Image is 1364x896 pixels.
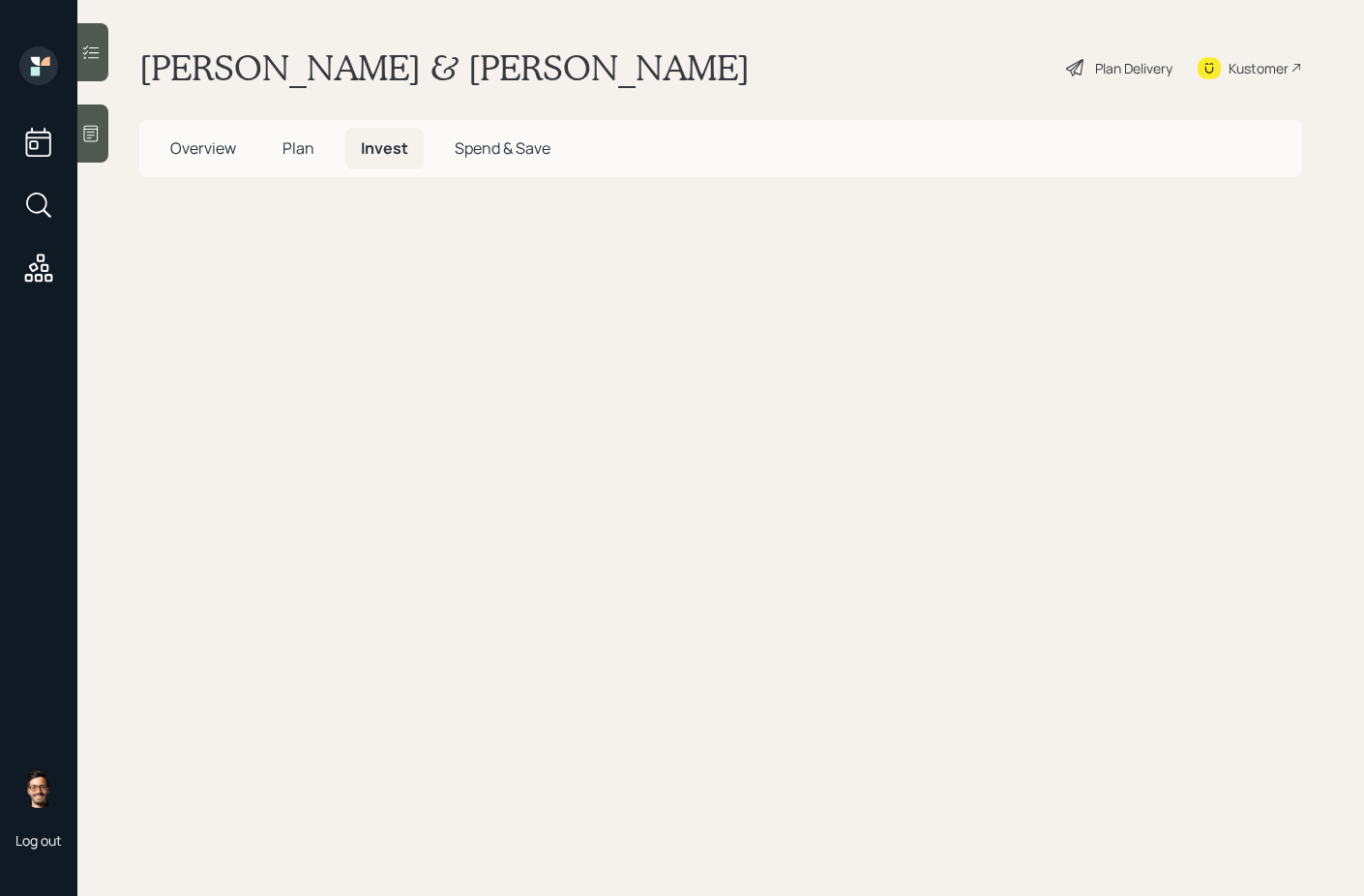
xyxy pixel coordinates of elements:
h1: [PERSON_NAME] & [PERSON_NAME] [139,46,750,89]
span: Overview [170,137,236,159]
img: sami-boghos-headshot.png [19,769,58,808]
div: Kustomer [1229,58,1289,78]
div: Log out [15,831,62,850]
span: Plan [282,137,314,159]
div: Plan Delivery [1095,58,1172,78]
span: Spend & Save [455,137,550,159]
span: Invest [361,137,408,159]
